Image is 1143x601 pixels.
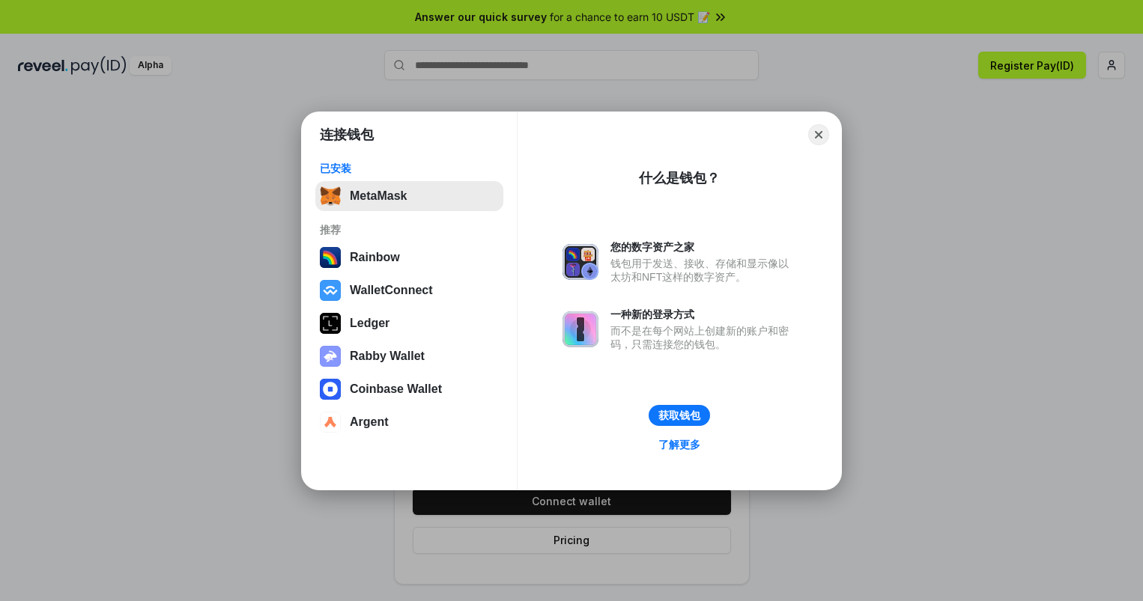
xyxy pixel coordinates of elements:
button: WalletConnect [315,275,503,305]
div: Rainbow [350,251,400,264]
h1: 连接钱包 [320,126,374,144]
button: Rabby Wallet [315,341,503,371]
div: Argent [350,415,389,429]
img: svg+xml,%3Csvg%20xmlns%3D%22http%3A%2F%2Fwww.w3.org%2F2000%2Fsvg%22%20fill%3D%22none%22%20viewBox... [563,311,598,347]
div: 您的数字资产之家 [610,240,796,254]
button: Rainbow [315,242,503,272]
div: 获取钱包 [658,409,700,422]
div: Rabby Wallet [350,350,425,363]
div: MetaMask [350,189,407,203]
img: svg+xml,%3Csvg%20width%3D%2228%22%20height%3D%2228%22%20viewBox%3D%220%200%2028%2028%22%20fill%3D... [320,412,341,433]
div: 钱包用于发送、接收、存储和显示像以太坊和NFT这样的数字资产。 [610,257,796,284]
div: 什么是钱包？ [639,169,720,187]
a: 了解更多 [649,435,709,454]
img: svg+xml,%3Csvg%20xmlns%3D%22http%3A%2F%2Fwww.w3.org%2F2000%2Fsvg%22%20fill%3D%22none%22%20viewBox... [320,346,341,367]
div: 已安装 [320,162,499,175]
button: Close [808,124,829,145]
button: 获取钱包 [649,405,710,426]
button: MetaMask [315,181,503,211]
img: svg+xml,%3Csvg%20xmlns%3D%22http%3A%2F%2Fwww.w3.org%2F2000%2Fsvg%22%20fill%3D%22none%22%20viewBox... [563,244,598,280]
div: Coinbase Wallet [350,382,442,396]
div: 了解更多 [658,438,700,451]
div: Ledger [350,317,389,330]
img: svg+xml,%3Csvg%20fill%3D%22none%22%20height%3D%2233%22%20viewBox%3D%220%200%2035%2033%22%20width%... [320,186,341,207]
button: Ledger [315,308,503,338]
img: svg+xml,%3Csvg%20width%3D%2228%22%20height%3D%2228%22%20viewBox%3D%220%200%2028%2028%22%20fill%3D... [320,280,341,301]
img: svg+xml,%3Csvg%20xmlns%3D%22http%3A%2F%2Fwww.w3.org%2F2000%2Fsvg%22%20width%3D%2228%22%20height%3... [320,313,341,334]
div: WalletConnect [350,284,433,297]
img: svg+xml,%3Csvg%20width%3D%2228%22%20height%3D%2228%22%20viewBox%3D%220%200%2028%2028%22%20fill%3D... [320,379,341,400]
button: Coinbase Wallet [315,374,503,404]
div: 而不是在每个网站上创建新的账户和密码，只需连接您的钱包。 [610,324,796,351]
button: Argent [315,407,503,437]
div: 推荐 [320,223,499,237]
img: svg+xml,%3Csvg%20width%3D%22120%22%20height%3D%22120%22%20viewBox%3D%220%200%20120%20120%22%20fil... [320,247,341,268]
div: 一种新的登录方式 [610,308,796,321]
